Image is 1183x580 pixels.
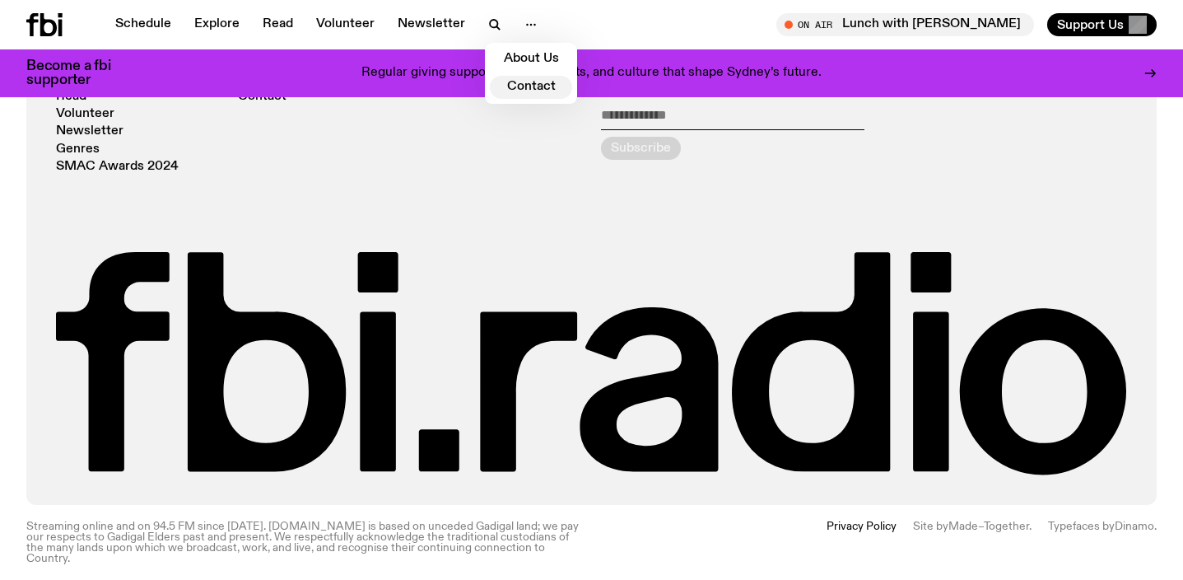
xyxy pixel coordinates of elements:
[601,137,681,160] button: Subscribe
[253,13,303,36] a: Read
[913,521,948,532] span: Site by
[827,522,897,565] a: Privacy Policy
[56,125,123,138] a: Newsletter
[490,48,572,71] a: About Us
[56,143,100,156] a: Genres
[56,108,114,120] a: Volunteer
[56,161,179,173] a: SMAC Awards 2024
[1029,521,1032,532] span: .
[1048,521,1115,532] span: Typefaces by
[948,521,1029,532] a: Made–Together
[306,13,384,36] a: Volunteer
[105,13,181,36] a: Schedule
[26,522,582,565] p: Streaming online and on 94.5 FM since [DATE]. [DOMAIN_NAME] is based on unceded Gadigal land; we ...
[1115,521,1154,532] a: Dinamo
[388,13,475,36] a: Newsletter
[184,13,249,36] a: Explore
[26,59,132,87] h3: Become a fbi supporter
[1057,17,1124,32] span: Support Us
[1047,13,1157,36] button: Support Us
[490,76,572,99] a: Contact
[776,13,1034,36] button: On AirLunch with [PERSON_NAME]
[1154,521,1157,532] span: .
[361,66,822,81] p: Regular giving supports voices, artists, and culture that shape Sydney’s future.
